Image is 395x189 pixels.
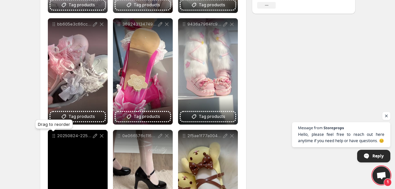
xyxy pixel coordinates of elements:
span: Hello, please feel free to reach out here anytime if you need help or have questions. 😊 [298,131,384,144]
p: 2f5ae1f77a004472e8615c73e7713bbe [187,133,222,139]
div: bb605e3c66cc4b37b72d6464242820a1Tag products [48,18,108,125]
span: Tag products [68,2,95,8]
p: 9436a7964fc9b273878054746001c5c0 [187,22,222,27]
div: Open chat [372,166,390,184]
p: 0e066576c116de3aa96cd8f54bfb1c8f [122,133,157,139]
span: Tag products [134,113,160,120]
p: 369243134749844be2f63d5ccf2cb93b [122,22,157,27]
span: Tag products [199,113,225,120]
span: Tag products [134,2,160,8]
span: Tag products [68,113,95,120]
div: 9436a7964fc9b273878054746001c5c0Tag products [178,18,238,125]
button: Tag products [116,112,170,121]
span: Tag products [199,2,225,8]
p: 20250824-225932 [57,133,92,139]
span: Message from [298,126,323,130]
button: Tag products [50,112,105,121]
span: Reply [372,150,384,162]
button: Tag products [116,0,170,10]
button: Tag products [181,0,235,10]
button: Tag products [50,0,105,10]
span: 1 [384,178,392,186]
button: Tag products [181,112,235,121]
p: bb605e3c66cc4b37b72d6464242820a1 [57,22,92,27]
div: 369243134749844be2f63d5ccf2cb93bTag products [113,18,173,125]
span: Storeprops [324,126,344,130]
